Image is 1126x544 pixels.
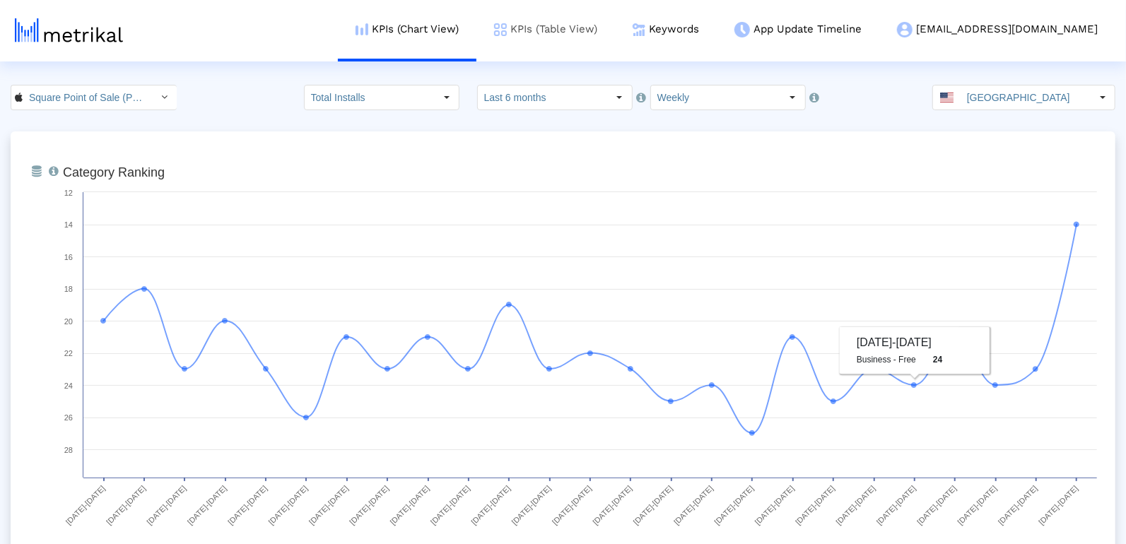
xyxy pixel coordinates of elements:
img: keywords.png [633,23,645,36]
img: my-account-menu-icon.png [897,22,913,37]
text: 24 [64,382,73,390]
text: [DATE]-[DATE] [105,484,147,526]
text: [DATE]-[DATE] [712,484,755,526]
text: [DATE]-[DATE] [834,484,876,526]
div: Select [1091,85,1115,110]
text: 14 [64,220,73,229]
text: [DATE]-[DATE] [997,484,1039,526]
text: [DATE]-[DATE] [551,484,593,526]
div: Select [153,85,177,110]
img: kpi-table-menu-icon.png [494,23,507,36]
text: 28 [64,446,73,454]
text: [DATE]-[DATE] [64,484,107,526]
text: 16 [64,253,73,261]
text: [DATE]-[DATE] [510,484,553,526]
div: Select [781,85,805,110]
img: metrical-logo-light.png [15,18,123,42]
text: [DATE]-[DATE] [1037,484,1079,526]
text: [DATE]-[DATE] [753,484,796,526]
text: [DATE]-[DATE] [389,484,431,526]
text: [DATE]-[DATE] [266,484,309,526]
div: Select [608,85,632,110]
img: app-update-menu-icon.png [734,22,750,37]
text: [DATE]-[DATE] [348,484,390,526]
text: [DATE]-[DATE] [875,484,917,526]
text: [DATE]-[DATE] [307,484,350,526]
tspan: Category Ranking [63,165,165,179]
text: 26 [64,413,73,422]
text: 22 [64,349,73,357]
text: [DATE]-[DATE] [186,484,228,526]
text: [DATE]-[DATE] [672,484,715,526]
text: 12 [64,189,73,197]
div: Select [435,85,459,110]
text: [DATE]-[DATE] [956,484,999,526]
text: 18 [64,285,73,293]
text: [DATE]-[DATE] [794,484,836,526]
text: 20 [64,317,73,326]
text: [DATE]-[DATE] [145,484,187,526]
text: [DATE]-[DATE] [226,484,269,526]
img: kpi-chart-menu-icon.png [356,23,368,35]
text: [DATE]-[DATE] [632,484,674,526]
text: [DATE]-[DATE] [591,484,633,526]
text: [DATE]-[DATE] [469,484,512,526]
text: [DATE]-[DATE] [429,484,471,526]
text: [DATE]-[DATE] [915,484,958,526]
